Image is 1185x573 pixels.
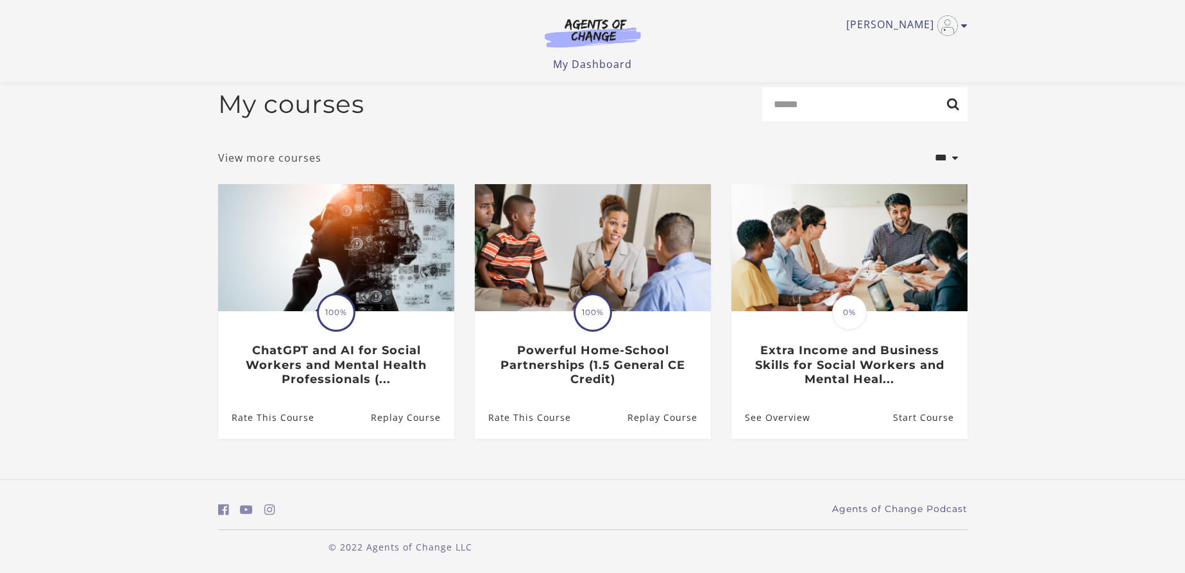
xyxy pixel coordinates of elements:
[218,150,321,166] a: View more courses
[240,500,253,519] a: https://www.youtube.com/c/AgentsofChangeTestPrepbyMeaganMitchell (Open in a new window)
[218,504,229,516] i: https://www.facebook.com/groups/aswbtestprep (Open in a new window)
[475,397,571,438] a: Powerful Home-School Partnerships (1.5 General CE Credit): Rate This Course
[218,397,314,438] a: ChatGPT and AI for Social Workers and Mental Health Professionals (...: Rate This Course
[832,502,968,516] a: Agents of Change Podcast
[370,397,454,438] a: ChatGPT and AI for Social Workers and Mental Health Professionals (...: Resume Course
[575,295,610,330] span: 100%
[531,18,654,47] img: Agents of Change Logo
[218,89,364,119] h2: My courses
[846,15,961,36] a: Toggle menu
[264,500,275,519] a: https://www.instagram.com/agentsofchangeprep/ (Open in a new window)
[892,397,967,438] a: Extra Income and Business Skills for Social Workers and Mental Heal...: Resume Course
[232,343,440,387] h3: ChatGPT and AI for Social Workers and Mental Health Professionals (...
[627,397,710,438] a: Powerful Home-School Partnerships (1.5 General CE Credit): Resume Course
[218,540,583,554] p: © 2022 Agents of Change LLC
[319,295,354,330] span: 100%
[745,343,953,387] h3: Extra Income and Business Skills for Social Workers and Mental Heal...
[488,343,697,387] h3: Powerful Home-School Partnerships (1.5 General CE Credit)
[553,57,632,71] a: My Dashboard
[218,500,229,519] a: https://www.facebook.com/groups/aswbtestprep (Open in a new window)
[240,504,253,516] i: https://www.youtube.com/c/AgentsofChangeTestPrepbyMeaganMitchell (Open in a new window)
[832,295,867,330] span: 0%
[264,504,275,516] i: https://www.instagram.com/agentsofchangeprep/ (Open in a new window)
[731,397,810,438] a: Extra Income and Business Skills for Social Workers and Mental Heal...: See Overview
